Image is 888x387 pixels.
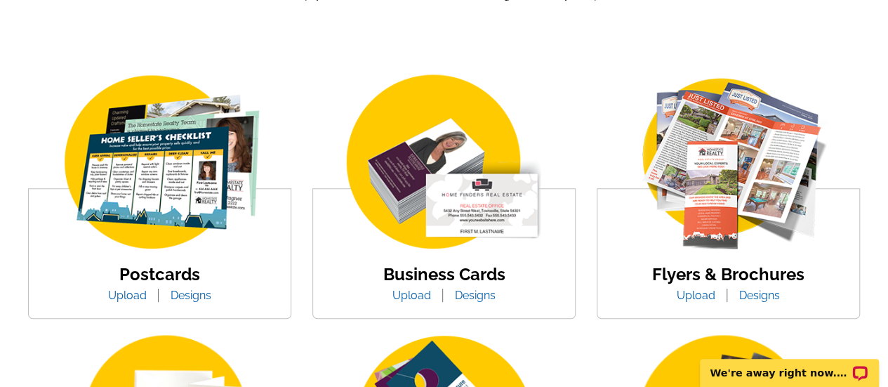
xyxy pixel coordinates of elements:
[444,289,506,302] a: Designs
[383,264,505,284] a: Business Cards
[652,264,804,284] a: Flyers & Brochures
[41,71,279,256] img: img_postcard.png
[691,343,888,387] iframe: LiveChat chat widget
[98,289,157,302] a: Upload
[609,71,848,256] img: flyer-card.png
[119,264,200,284] a: Postcards
[729,289,790,302] a: Designs
[382,289,442,302] a: Upload
[325,71,564,256] img: business-card.png
[666,289,726,302] a: Upload
[160,289,222,302] a: Designs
